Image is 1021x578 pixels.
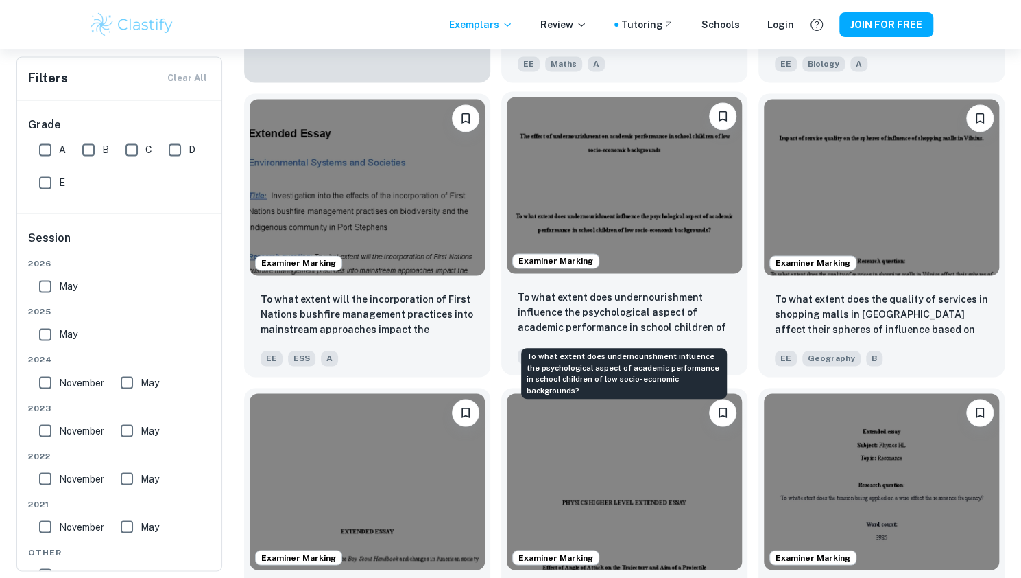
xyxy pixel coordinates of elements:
[452,399,479,426] button: Please log in to bookmark exemplars
[540,17,587,32] p: Review
[59,279,77,294] span: May
[764,99,999,275] img: Geography EE example thumbnail: To what extent does the quality of servi
[775,292,988,338] p: To what extent does the quality of services in shopping malls in Vilnius affect their spheres of ...
[250,99,485,275] img: ESS EE example thumbnail: To what extent will the incorporation of
[701,17,740,32] a: Schools
[449,17,513,32] p: Exemplars
[802,351,861,366] span: Geography
[28,402,212,414] span: 2023
[141,471,159,486] span: May
[966,399,994,426] button: Please log in to bookmark exemplars
[250,393,485,570] img: English B EE example thumbnail: To what extent do the differences betwee
[28,450,212,462] span: 2022
[805,13,828,36] button: Help and Feedback
[321,351,338,366] span: A
[141,375,159,390] span: May
[28,230,212,257] h6: Session
[256,257,341,269] span: Examiner Marking
[513,551,599,564] span: Examiner Marking
[59,375,104,390] span: November
[839,12,933,37] button: JOIN FOR FREE
[59,423,104,438] span: November
[28,257,212,270] span: 2026
[764,393,999,570] img: Physics EE example thumbnail: To what extent does the tension being a
[59,519,104,534] span: November
[850,56,867,71] span: A
[59,142,66,157] span: A
[518,349,540,364] span: EE
[28,354,212,366] span: 2024
[102,142,109,157] span: B
[28,498,212,510] span: 2021
[521,348,727,399] div: To what extent does undernourishment influence the psychological aspect of academic performance i...
[141,423,159,438] span: May
[28,117,212,133] h6: Grade
[288,351,315,366] span: ESS
[545,56,582,71] span: Maths
[621,17,674,32] a: Tutoring
[141,519,159,534] span: May
[28,546,212,558] span: Other
[189,142,195,157] span: D
[507,393,742,570] img: Physics EE example thumbnail: To what extent does the angle of attack
[518,290,731,336] p: To what extent does undernourishment influence the psychological aspect of academic performance i...
[709,102,736,130] button: Please log in to bookmark exemplars
[518,56,540,71] span: EE
[709,399,736,426] button: Please log in to bookmark exemplars
[866,351,882,366] span: B
[256,551,341,564] span: Examiner Marking
[452,104,479,132] button: Please log in to bookmark exemplars
[775,351,797,366] span: EE
[767,17,794,32] a: Login
[966,104,994,132] button: Please log in to bookmark exemplars
[28,305,212,318] span: 2025
[59,471,104,486] span: November
[770,551,856,564] span: Examiner Marking
[59,327,77,342] span: May
[261,292,474,338] p: To what extent will the incorporation of First Nations bushfire management practices into mainstr...
[59,175,65,190] span: E
[261,351,283,366] span: EE
[244,93,490,377] a: Examiner MarkingPlease log in to bookmark exemplarsTo what extent will the incorporation of First...
[28,69,68,88] h6: Filters
[775,56,797,71] span: EE
[88,11,176,38] img: Clastify logo
[507,97,742,273] img: Psychology EE example thumbnail: To what extent does undernourishment inf
[501,93,747,377] a: Examiner MarkingPlease log in to bookmark exemplarsTo what extent does undernourishment influence...
[145,142,152,157] span: C
[770,257,856,269] span: Examiner Marking
[513,255,599,267] span: Examiner Marking
[588,56,605,71] span: A
[758,93,1005,377] a: Examiner MarkingPlease log in to bookmark exemplarsTo what extent does the quality of services in...
[802,56,845,71] span: Biology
